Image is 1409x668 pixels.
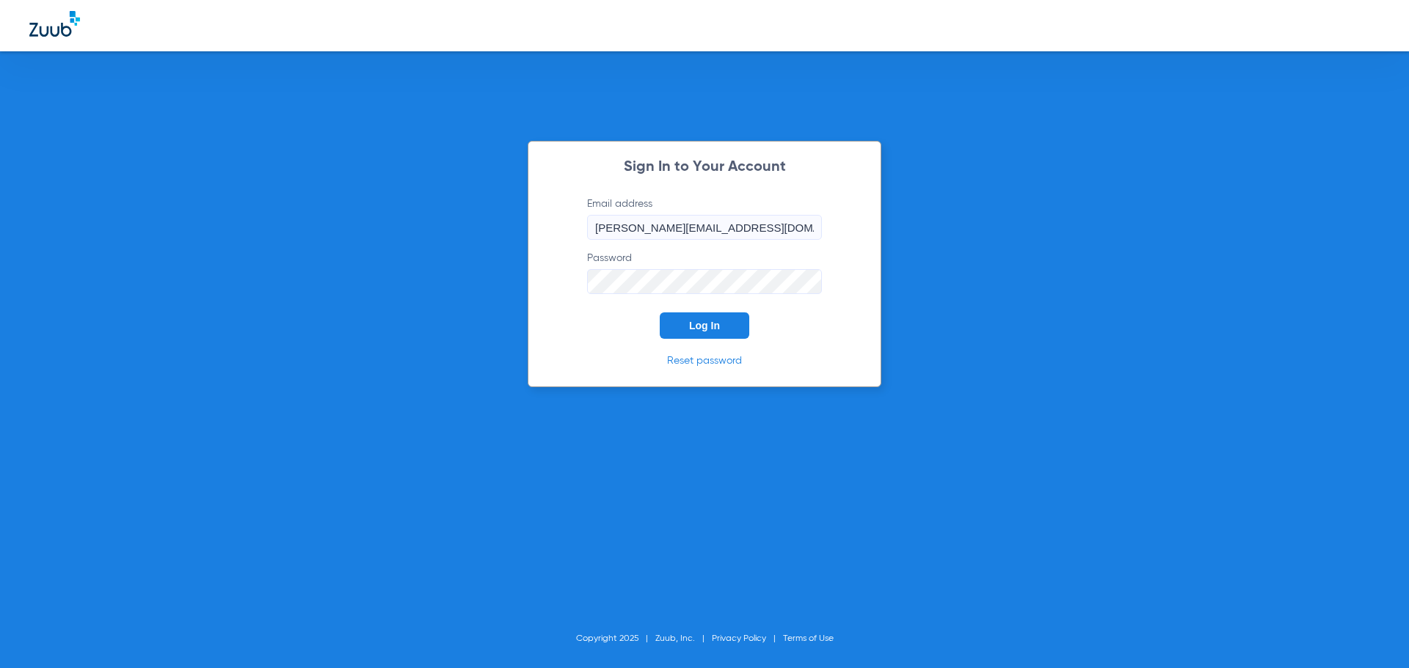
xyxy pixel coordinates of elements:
button: Log In [660,312,749,339]
img: Zuub Logo [29,11,80,37]
input: Password [587,269,822,294]
span: Log In [689,320,720,331]
label: Email address [587,197,822,240]
li: Copyright 2025 [576,631,655,646]
a: Reset password [667,356,742,366]
h2: Sign In to Your Account [565,160,844,175]
label: Password [587,251,822,294]
input: Email address [587,215,822,240]
li: Zuub, Inc. [655,631,712,646]
iframe: Chat Widget [1336,598,1409,668]
a: Terms of Use [783,634,834,643]
a: Privacy Policy [712,634,766,643]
